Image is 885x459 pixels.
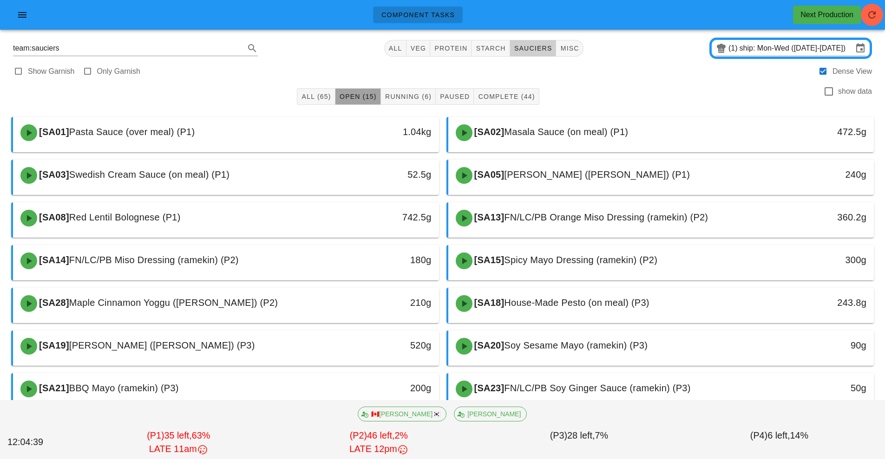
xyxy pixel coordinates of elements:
[385,93,432,100] span: Running (6)
[556,40,583,57] button: misc
[434,45,467,52] span: protein
[337,295,431,310] div: 210g
[406,40,431,57] button: veg
[388,45,402,52] span: All
[279,427,479,458] div: (P2) 2%
[838,87,872,96] label: show data
[337,124,431,139] div: 1.04kg
[833,67,872,76] label: Dense View
[472,40,510,57] button: starch
[37,212,69,222] span: [SA08]
[337,167,431,182] div: 52.5g
[37,169,69,180] span: [SA03]
[472,127,505,137] span: [SA02]
[337,338,431,353] div: 520g
[767,430,790,440] span: 6 left,
[337,381,431,395] div: 200g
[37,127,69,137] span: [SA01]
[297,88,335,105] button: All (65)
[337,210,431,225] div: 742.5g
[460,407,521,421] span: [PERSON_NAME]
[80,442,277,456] div: LATE 11am
[410,45,426,52] span: veg
[37,340,69,350] span: [SA19]
[504,127,628,137] span: Masala Sauce (on meal) (P1)
[472,340,505,350] span: [SA20]
[679,427,879,458] div: (P4) 14%
[772,210,866,225] div: 360.2g
[373,6,463,23] a: Component Tasks
[339,93,377,100] span: Open (15)
[37,255,69,265] span: [SA14]
[772,167,866,182] div: 240g
[381,88,436,105] button: Running (6)
[79,427,279,458] div: (P1) 63%
[772,295,866,310] div: 243.8g
[430,40,472,57] button: protein
[514,45,552,52] span: sauciers
[69,127,195,137] span: Pasta Sauce (over meal) (P1)
[384,40,406,57] button: All
[479,427,679,458] div: (P3) 7%
[772,338,866,353] div: 90g
[6,433,79,451] div: 12:04:39
[510,40,557,57] button: sauciers
[69,255,239,265] span: FN/LC/PB Miso Dressing (ramekin) (P2)
[728,44,740,53] div: (1)
[472,383,505,393] span: [SA23]
[337,252,431,267] div: 180g
[478,93,535,100] span: Complete (44)
[69,169,229,180] span: Swedish Cream Sauce (on meal) (P1)
[364,407,440,421] span: 🇨🇦[PERSON_NAME]🇰🇷
[800,9,853,20] div: Next Production
[97,67,140,76] label: Only Garnish
[472,212,505,222] span: [SA13]
[367,430,394,440] span: 46 left,
[436,88,474,105] button: Paused
[301,93,331,100] span: All (65)
[504,255,657,265] span: Spicy Mayo Dressing (ramekin) (P2)
[504,297,649,308] span: House-Made Pesto (on meal) (P3)
[472,169,505,180] span: [SA05]
[37,297,69,308] span: [SA28]
[69,383,179,393] span: BBQ Mayo (ramekin) (P3)
[69,340,255,350] span: [PERSON_NAME] ([PERSON_NAME]) (P3)
[567,430,595,440] span: 28 left,
[772,124,866,139] div: 472.5g
[69,297,278,308] span: Maple Cinnamon Yoggu ([PERSON_NAME]) (P2)
[472,297,505,308] span: [SA18]
[504,383,690,393] span: FN/LC/PB Soy Ginger Sauce (ramekin) (P3)
[475,45,505,52] span: starch
[69,212,181,222] span: Red Lentil Bolognese (P1)
[281,442,477,456] div: LATE 12pm
[472,255,505,265] span: [SA15]
[504,169,690,180] span: [PERSON_NAME] ([PERSON_NAME]) (P1)
[439,93,470,100] span: Paused
[504,212,708,222] span: FN/LC/PB Orange Miso Dressing (ramekin) (P2)
[474,88,539,105] button: Complete (44)
[28,67,75,76] label: Show Garnish
[335,88,381,105] button: Open (15)
[772,381,866,395] div: 50g
[164,430,191,440] span: 35 left,
[381,11,455,19] span: Component Tasks
[560,45,579,52] span: misc
[37,383,69,393] span: [SA21]
[772,252,866,267] div: 300g
[504,340,648,350] span: Soy Sesame Mayo (ramekin) (P3)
